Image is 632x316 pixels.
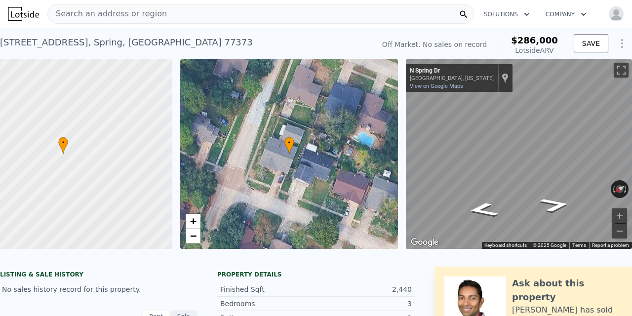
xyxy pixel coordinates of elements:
[48,8,167,20] span: Search an address or region
[316,284,412,294] div: 2,440
[190,230,196,242] span: −
[614,63,629,78] button: Toggle fullscreen view
[408,236,441,249] img: Google
[592,242,629,248] a: Report a problem
[220,299,316,309] div: Bedrooms
[284,138,294,147] span: •
[608,6,624,22] img: avatar
[406,59,632,249] div: Map
[533,242,566,248] span: © 2025 Google
[455,199,511,220] path: Go North, N Spring Dr
[612,208,627,223] button: Zoom in
[186,214,200,229] a: Zoom in
[8,7,39,21] img: Lotside
[538,5,594,23] button: Company
[58,137,68,154] div: •
[511,35,558,45] span: $286,000
[623,180,629,198] button: Rotate clockwise
[512,276,622,304] div: Ask about this property
[511,45,558,55] div: Lotside ARV
[217,271,415,278] div: Property details
[502,73,509,83] a: Show location on map
[612,34,632,53] button: Show Options
[476,5,538,23] button: Solutions
[410,75,494,81] div: [GEOGRAPHIC_DATA], [US_STATE]
[410,67,494,75] div: N Spring Dr
[410,83,463,89] a: View on Google Maps
[220,284,316,294] div: Finished Sqft
[190,215,196,227] span: +
[610,181,629,197] button: Reset the view
[284,137,294,154] div: •
[406,59,632,249] div: Street View
[186,229,200,243] a: Zoom out
[484,242,527,249] button: Keyboard shortcuts
[611,180,616,198] button: Rotate counterclockwise
[316,299,412,309] div: 3
[574,35,608,52] button: SAVE
[572,242,586,248] a: Terms (opens in new tab)
[408,236,441,249] a: Open this area in Google Maps (opens a new window)
[612,224,627,238] button: Zoom out
[58,138,68,147] span: •
[382,39,487,49] div: Off Market. No sales on record
[527,194,584,215] path: Go South, N Spring Dr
